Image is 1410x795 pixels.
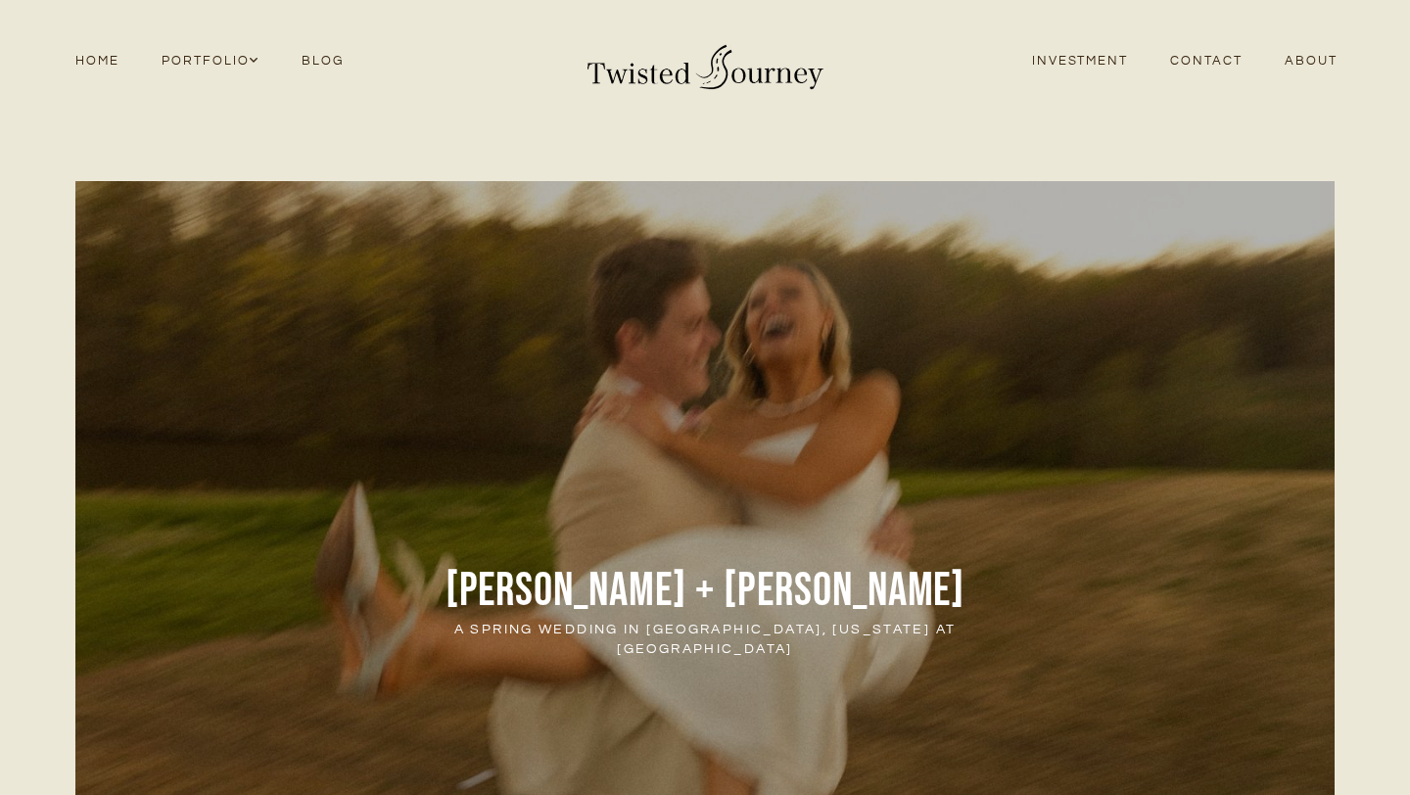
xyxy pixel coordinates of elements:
[1010,48,1150,74] a: Investment
[391,563,1020,620] h1: [PERSON_NAME] + [PERSON_NAME]
[162,51,259,71] span: Portfolio
[391,620,1020,659] h5: A spring wedding IN [GEOGRAPHIC_DATA], [US_STATE] AT [GEOGRAPHIC_DATA]
[583,30,827,92] img: Twisted Journey
[140,48,280,74] a: Portfolio
[1264,48,1359,74] a: About
[280,48,364,74] a: Blog
[54,48,140,74] a: Home
[1150,48,1264,74] a: Contact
